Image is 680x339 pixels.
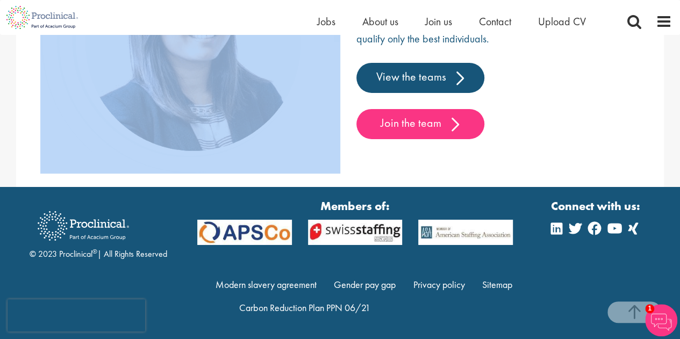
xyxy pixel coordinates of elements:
a: Contact [479,15,511,28]
iframe: reCAPTCHA [8,299,145,331]
sup: ® [92,247,97,256]
img: APSCo [410,220,521,245]
img: APSCo [189,220,300,245]
img: Proclinical Recruitment [30,204,137,248]
strong: Connect with us: [551,198,642,214]
a: Join the team [356,109,484,139]
div: © 2023 Proclinical | All Rights Reserved [30,203,167,261]
a: Sitemap [482,278,512,291]
a: Privacy policy [413,278,465,291]
img: Chatbot [645,304,677,336]
a: View the teams [356,63,484,93]
span: 1 [645,304,654,313]
a: Modern slavery agreement [216,278,317,291]
img: APSCo [300,220,411,245]
a: Jobs [317,15,335,28]
a: Gender pay gap [334,278,396,291]
a: Carbon Reduction Plan PPN 06/21 [239,301,370,314]
a: Upload CV [538,15,586,28]
strong: Members of: [197,198,513,214]
a: About us [362,15,398,28]
a: Join us [425,15,452,28]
